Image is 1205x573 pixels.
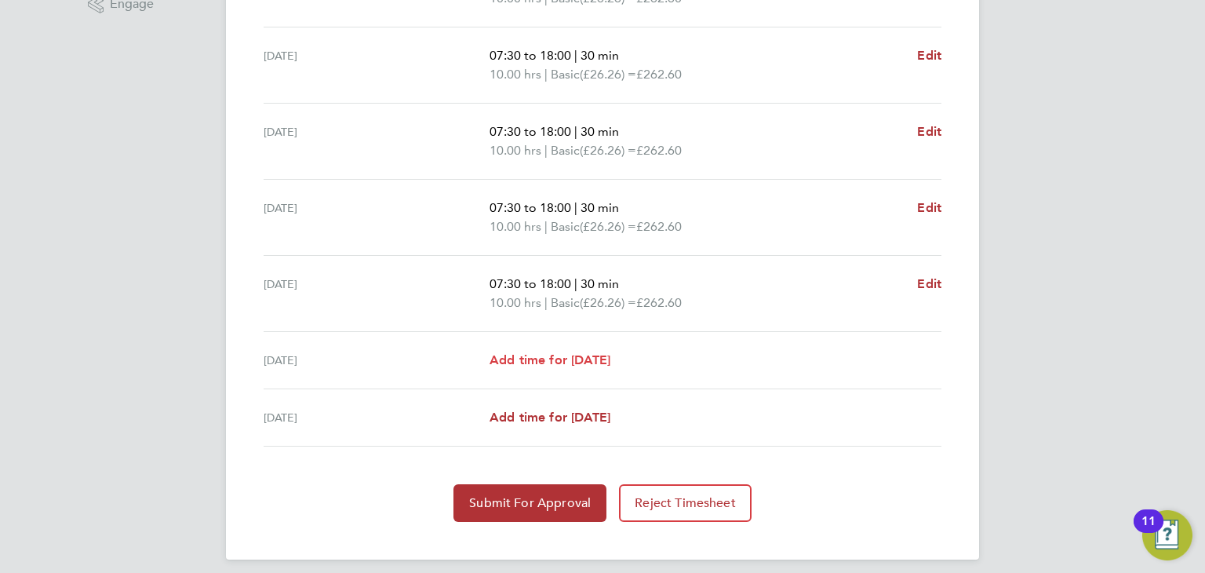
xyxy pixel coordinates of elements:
span: 30 min [581,124,619,139]
span: Add time for [DATE] [490,410,610,425]
span: 30 min [581,276,619,291]
span: 10.00 hrs [490,143,541,158]
span: | [544,67,548,82]
button: Reject Timesheet [619,484,752,522]
span: 07:30 to 18:00 [490,200,571,215]
span: 07:30 to 18:00 [490,124,571,139]
a: Edit [917,122,941,141]
span: Basic [551,141,580,160]
span: Edit [917,200,941,215]
span: | [574,124,577,139]
a: Edit [917,46,941,65]
div: [DATE] [264,351,490,370]
span: | [574,276,577,291]
a: Edit [917,199,941,217]
span: (£26.26) = [580,67,636,82]
span: Edit [917,276,941,291]
span: Basic [551,217,580,236]
span: Reject Timesheet [635,495,736,511]
span: (£26.26) = [580,219,636,234]
span: Basic [551,65,580,84]
button: Open Resource Center, 11 new notifications [1142,510,1192,560]
span: £262.60 [636,143,682,158]
a: Add time for [DATE] [490,408,610,427]
span: Basic [551,294,580,312]
span: | [544,295,548,310]
span: 07:30 to 18:00 [490,48,571,63]
a: Edit [917,275,941,294]
span: (£26.26) = [580,143,636,158]
button: Submit For Approval [453,484,606,522]
span: Edit [917,124,941,139]
div: [DATE] [264,275,490,312]
span: | [544,143,548,158]
div: [DATE] [264,46,490,84]
span: Edit [917,48,941,63]
span: (£26.26) = [580,295,636,310]
div: 11 [1141,521,1156,542]
span: 10.00 hrs [490,295,541,310]
span: £262.60 [636,295,682,310]
span: | [544,219,548,234]
span: | [574,48,577,63]
div: [DATE] [264,122,490,160]
span: 10.00 hrs [490,67,541,82]
span: 30 min [581,48,619,63]
span: 10.00 hrs [490,219,541,234]
span: £262.60 [636,219,682,234]
a: Add time for [DATE] [490,351,610,370]
span: £262.60 [636,67,682,82]
div: [DATE] [264,408,490,427]
span: Submit For Approval [469,495,591,511]
span: | [574,200,577,215]
span: 07:30 to 18:00 [490,276,571,291]
div: [DATE] [264,199,490,236]
span: Add time for [DATE] [490,352,610,367]
span: 30 min [581,200,619,215]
